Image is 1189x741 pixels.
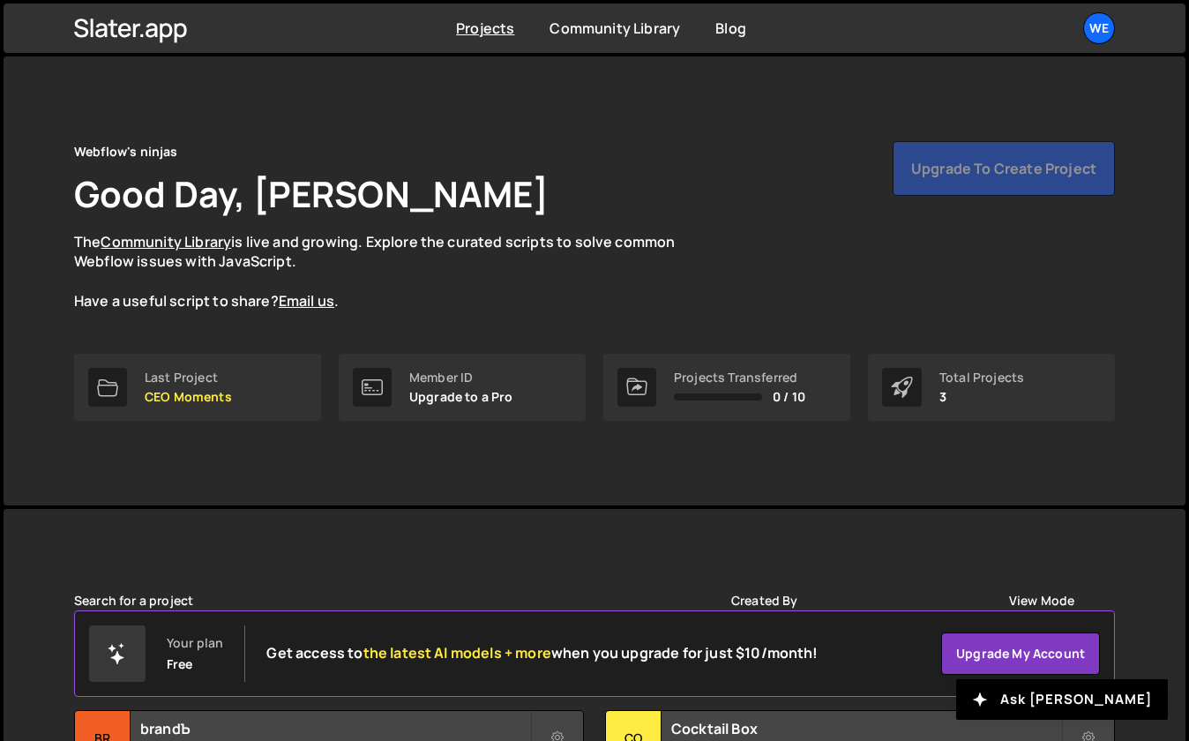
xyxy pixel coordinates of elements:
p: CEO Moments [145,390,232,404]
label: View Mode [1009,594,1074,608]
button: Ask [PERSON_NAME] [956,679,1168,720]
h2: brandЪ [140,719,530,738]
h2: Get access to when you upgrade for just $10/month! [266,645,818,662]
a: Upgrade my account [941,632,1100,675]
p: Upgrade to a Pro [409,390,513,404]
a: Community Library [550,19,680,38]
label: Created By [731,594,798,608]
a: Community Library [101,232,231,251]
div: Webflow's ninjas [74,141,178,162]
div: Member ID [409,370,513,385]
a: We [1083,12,1115,44]
div: Free [167,657,193,671]
p: 3 [939,390,1024,404]
h1: Good Day, [PERSON_NAME] [74,169,549,218]
span: the latest AI models + more [363,643,551,662]
div: Your plan [167,636,223,650]
span: 0 / 10 [773,390,805,404]
p: The is live and growing. Explore the curated scripts to solve common Webflow issues with JavaScri... [74,232,709,311]
h2: Cocktail Box [671,719,1061,738]
div: Projects Transferred [674,370,805,385]
div: Last Project [145,370,232,385]
a: Last Project CEO Moments [74,354,321,421]
a: Blog [715,19,746,38]
a: Projects [456,19,514,38]
a: Email us [279,291,334,311]
div: Total Projects [939,370,1024,385]
label: Search for a project [74,594,193,608]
